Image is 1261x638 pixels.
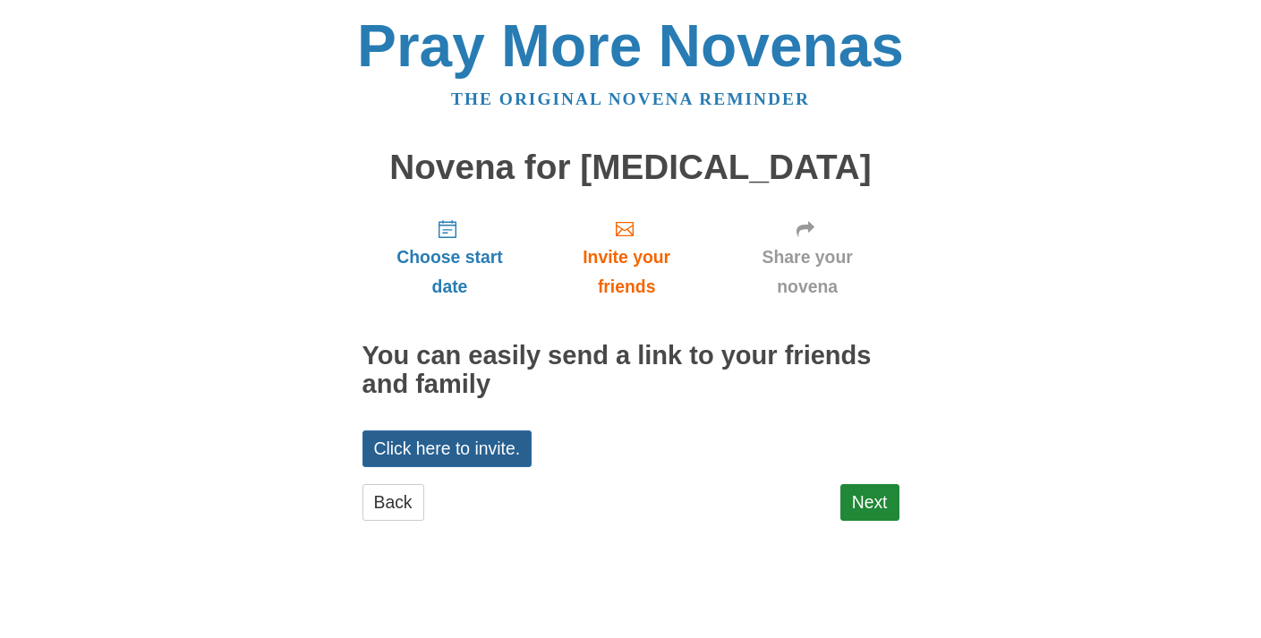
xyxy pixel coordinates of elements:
a: Invite your friends [537,204,715,310]
a: Back [362,484,424,521]
a: The original novena reminder [451,89,810,108]
span: Choose start date [380,242,520,302]
a: Pray More Novenas [357,13,904,79]
a: Choose start date [362,204,538,310]
span: Share your novena [734,242,882,302]
a: Click here to invite. [362,430,533,467]
a: Next [840,484,899,521]
h2: You can easily send a link to your friends and family [362,342,899,399]
h1: Novena for [MEDICAL_DATA] [362,149,899,187]
a: Share your novena [716,204,899,310]
span: Invite your friends [555,242,697,302]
